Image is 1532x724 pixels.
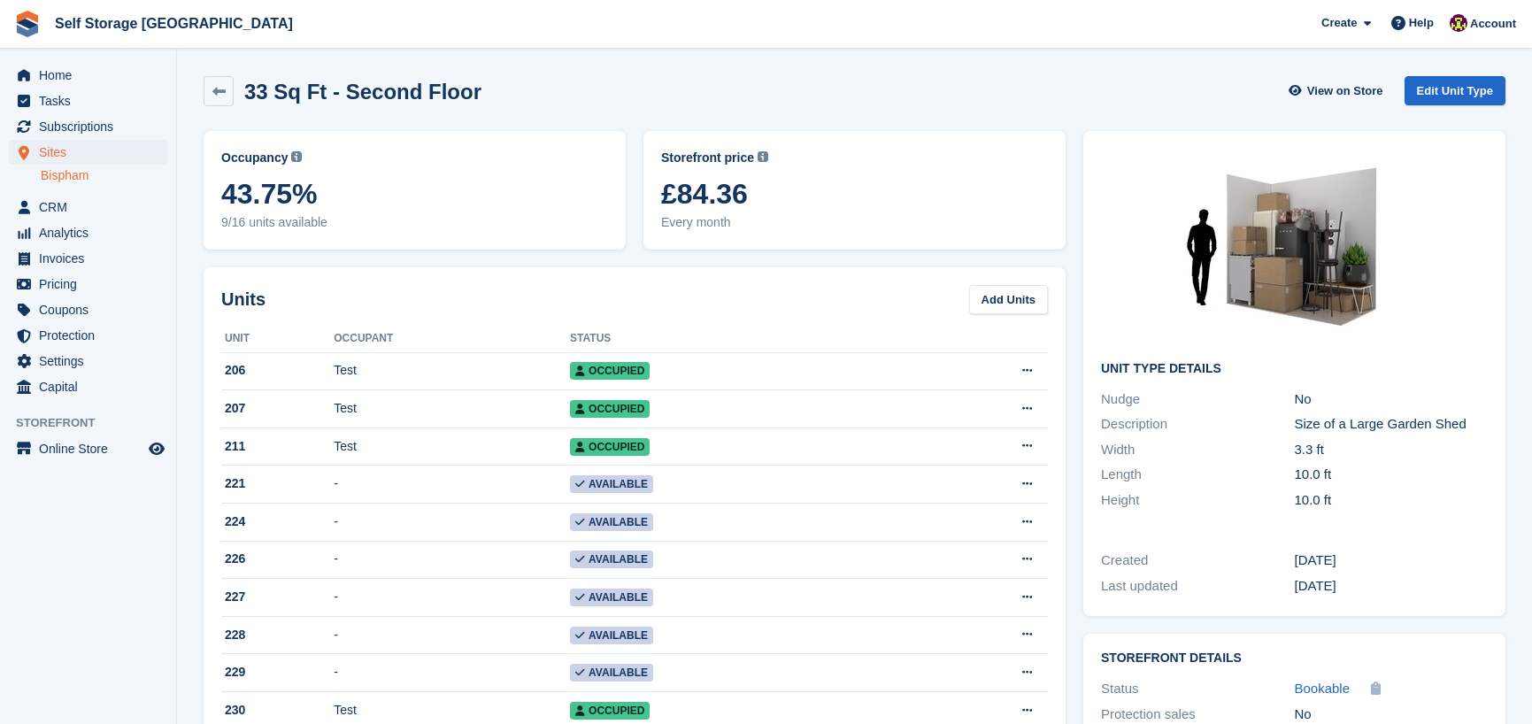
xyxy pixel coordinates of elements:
[1295,490,1489,511] div: 10.0 ft
[570,513,653,531] span: Available
[334,437,570,456] div: Test
[16,414,176,432] span: Storefront
[9,63,167,88] a: menu
[39,349,145,374] span: Settings
[9,436,167,461] a: menu
[1101,679,1295,699] div: Status
[39,140,145,165] span: Sites
[1321,14,1357,32] span: Create
[1295,679,1351,699] a: Bookable
[9,349,167,374] a: menu
[969,285,1048,314] a: Add Units
[9,246,167,271] a: menu
[661,178,1048,210] span: £84.36
[334,466,570,504] td: -
[9,114,167,139] a: menu
[14,11,41,37] img: stora-icon-8386f47178a22dfd0bd8f6a31ec36ba5ce8667c1dd55bd0f319d3a0aa187defe.svg
[1295,414,1489,435] div: Size of a Large Garden Shed
[334,541,570,579] td: -
[1409,14,1434,32] span: Help
[221,325,334,353] th: Unit
[334,399,570,418] div: Test
[1405,76,1505,105] a: Edit Unit Type
[291,151,302,162] img: icon-info-grey-7440780725fd019a000dd9b08b2336e03edf1995a4989e88bcd33f0948082b44.svg
[1295,551,1489,571] div: [DATE]
[1101,651,1488,666] h2: Storefront Details
[9,272,167,297] a: menu
[48,9,300,38] a: Self Storage [GEOGRAPHIC_DATA]
[221,361,334,380] div: 206
[570,400,650,418] span: Occupied
[9,323,167,348] a: menu
[221,437,334,456] div: 211
[1101,576,1295,597] div: Last updated
[334,654,570,692] td: -
[221,550,334,568] div: 226
[9,297,167,322] a: menu
[9,89,167,113] a: menu
[334,701,570,720] div: Test
[1295,465,1489,485] div: 10.0 ft
[146,438,167,459] a: Preview store
[570,589,653,606] span: Available
[39,63,145,88] span: Home
[1101,389,1295,410] div: Nudge
[39,114,145,139] span: Subscriptions
[9,374,167,399] a: menu
[221,178,608,210] span: 43.75%
[570,475,653,493] span: Available
[39,323,145,348] span: Protection
[570,664,653,682] span: Available
[221,626,334,644] div: 228
[221,588,334,606] div: 227
[570,702,650,720] span: Occupied
[221,474,334,493] div: 221
[41,167,167,184] a: Bispham
[334,616,570,654] td: -
[570,551,653,568] span: Available
[1101,362,1488,376] h2: Unit Type details
[221,399,334,418] div: 207
[1101,440,1295,460] div: Width
[1162,149,1428,348] img: 32-sqft-unit.jpg
[39,297,145,322] span: Coupons
[1101,551,1295,571] div: Created
[334,325,570,353] th: Occupant
[1295,389,1489,410] div: No
[661,213,1048,232] span: Every month
[39,436,145,461] span: Online Store
[334,361,570,380] div: Test
[1295,576,1489,597] div: [DATE]
[570,627,653,644] span: Available
[570,325,900,353] th: Status
[1307,82,1383,100] span: View on Store
[221,286,266,312] h2: Units
[221,663,334,682] div: 229
[1287,76,1390,105] a: View on Store
[570,438,650,456] span: Occupied
[570,362,650,380] span: Occupied
[1450,14,1467,32] img: Nicholas Williams
[39,374,145,399] span: Capital
[661,149,754,167] span: Storefront price
[221,149,288,167] span: Occupancy
[39,195,145,220] span: CRM
[221,213,608,232] span: 9/16 units available
[221,512,334,531] div: 224
[758,151,768,162] img: icon-info-grey-7440780725fd019a000dd9b08b2336e03edf1995a4989e88bcd33f0948082b44.svg
[9,220,167,245] a: menu
[334,579,570,617] td: -
[39,246,145,271] span: Invoices
[1295,440,1489,460] div: 3.3 ft
[221,701,334,720] div: 230
[39,89,145,113] span: Tasks
[1101,465,1295,485] div: Length
[1295,681,1351,696] span: Bookable
[9,195,167,220] a: menu
[334,504,570,542] td: -
[39,272,145,297] span: Pricing
[1101,414,1295,435] div: Description
[39,220,145,245] span: Analytics
[244,80,481,104] h2: 33 Sq Ft - Second Floor
[9,140,167,165] a: menu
